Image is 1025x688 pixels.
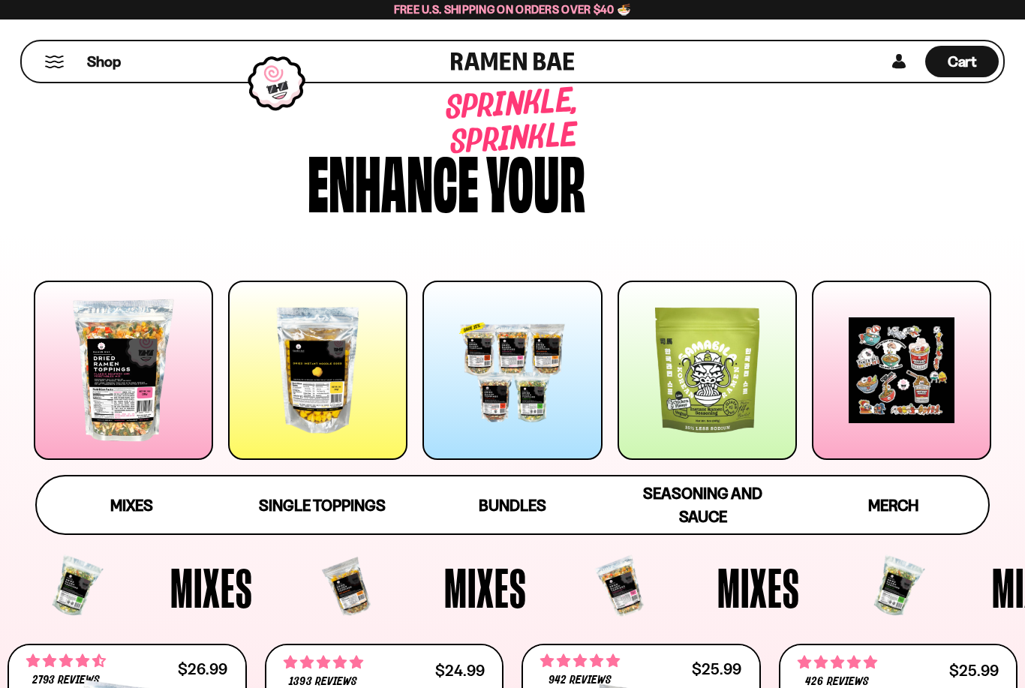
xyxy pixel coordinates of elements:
[289,676,356,688] span: 1393 reviews
[284,653,363,672] span: 4.76 stars
[608,476,798,533] a: Seasoning and Sauce
[805,676,868,688] span: 426 reviews
[26,651,106,671] span: 4.68 stars
[110,496,153,515] span: Mixes
[949,663,999,677] div: $25.99
[87,52,121,72] span: Shop
[643,484,762,526] span: Seasoning and Sauce
[259,496,386,515] span: Single Toppings
[540,651,620,671] span: 4.75 stars
[308,144,479,215] div: Enhance
[44,56,65,68] button: Mobile Menu Trigger
[37,476,227,533] a: Mixes
[717,560,800,615] span: Mixes
[170,560,253,615] span: Mixes
[549,674,612,686] span: 942 reviews
[486,144,585,215] div: your
[868,496,918,515] span: Merch
[444,560,527,615] span: Mixes
[479,496,546,515] span: Bundles
[798,653,877,672] span: 4.76 stars
[692,662,741,676] div: $25.99
[87,46,121,77] a: Shop
[948,53,977,71] span: Cart
[798,476,988,533] a: Merch
[227,476,418,533] a: Single Toppings
[32,674,100,686] span: 2793 reviews
[178,662,227,676] div: $26.99
[925,41,999,82] a: Cart
[435,663,485,677] div: $24.99
[394,2,632,17] span: Free U.S. Shipping on Orders over $40 🍜
[417,476,608,533] a: Bundles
